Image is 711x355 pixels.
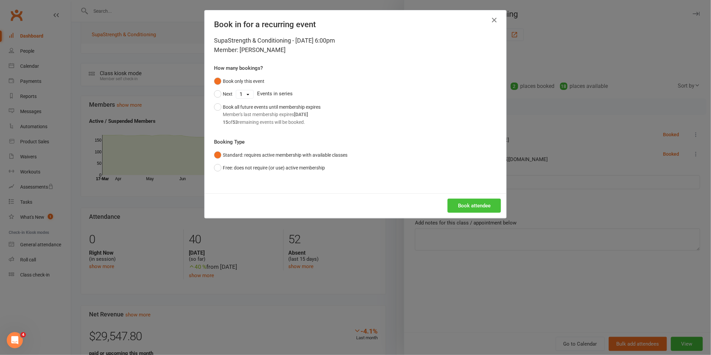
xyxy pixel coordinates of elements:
[214,20,497,29] h4: Book in for a recurring event
[214,88,497,100] div: Events in series
[294,112,308,117] strong: [DATE]
[214,138,245,146] label: Booking Type
[448,199,501,213] button: Book attendee
[214,88,233,100] button: Next
[223,119,228,125] strong: 15
[223,103,321,126] div: Book all future events until membership expires
[233,119,238,125] strong: 53
[214,149,347,161] button: Standard: requires active membership with available classes
[489,15,500,26] button: Close
[214,161,325,174] button: Free: does not require (or use) active membership
[223,111,321,118] div: Member's last membership expires
[214,64,263,72] label: How many bookings?
[20,332,26,338] span: 4
[214,101,321,129] button: Book all future events until membership expiresMember's last membership expires[DATE]15of53remain...
[214,36,497,55] div: SupaStrength & Conditioning - [DATE] 6:00pm Member: [PERSON_NAME]
[223,118,321,126] div: of remaining events will be booked.
[214,75,264,88] button: Book only this event
[7,332,23,348] iframe: Intercom live chat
